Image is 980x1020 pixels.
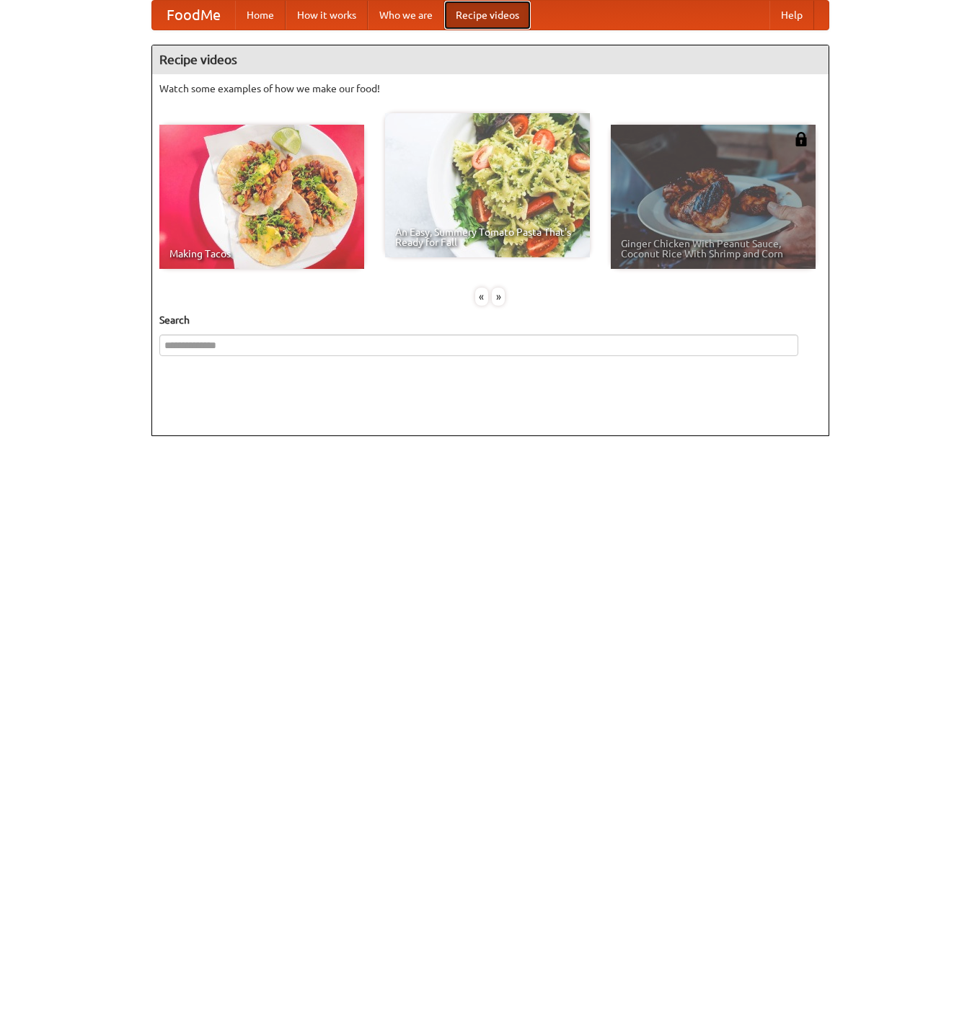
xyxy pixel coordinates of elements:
a: Making Tacos [159,125,364,269]
a: Who we are [368,1,444,30]
a: Help [769,1,814,30]
div: » [492,288,505,306]
p: Watch some examples of how we make our food! [159,81,821,96]
img: 483408.png [794,132,808,146]
a: Home [235,1,286,30]
span: Making Tacos [169,249,354,259]
a: FoodMe [152,1,235,30]
a: An Easy, Summery Tomato Pasta That's Ready for Fall [385,113,590,257]
div: « [475,288,488,306]
a: How it works [286,1,368,30]
span: An Easy, Summery Tomato Pasta That's Ready for Fall [395,227,580,247]
a: Recipe videos [444,1,531,30]
h4: Recipe videos [152,45,829,74]
h5: Search [159,313,821,327]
